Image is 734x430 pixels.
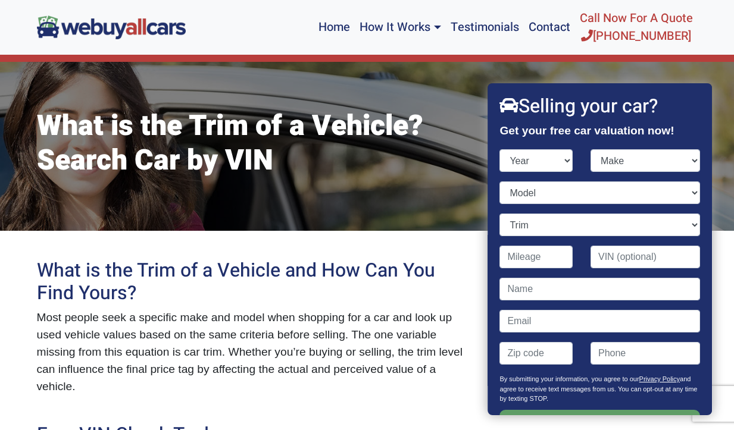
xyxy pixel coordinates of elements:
h2: What is the Trim of a Vehicle and How Can You Find Yours? [37,259,471,305]
a: How It Works [355,5,445,50]
h2: Selling your car? [500,95,700,118]
input: VIN (optional) [591,246,700,268]
input: Email [500,310,700,332]
strong: Get your free car valuation now! [500,124,674,137]
a: Home [314,5,355,50]
input: Mileage [500,246,573,268]
input: Phone [591,342,700,365]
a: Privacy Policy [639,375,680,382]
span: Most people seek a specific make and model when shopping for a car and look up used vehicle value... [37,311,463,392]
img: We Buy All Cars in NJ logo [37,15,186,39]
a: Call Now For A Quote[PHONE_NUMBER] [575,5,698,50]
p: By submitting your information, you agree to our and agree to receive text messages from us. You ... [500,374,700,410]
input: Name [500,278,700,300]
input: Zip code [500,342,573,365]
h1: What is the Trim of a Vehicle? Search Car by VIN [37,109,471,178]
a: Testimonials [446,5,524,50]
a: Contact [524,5,575,50]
